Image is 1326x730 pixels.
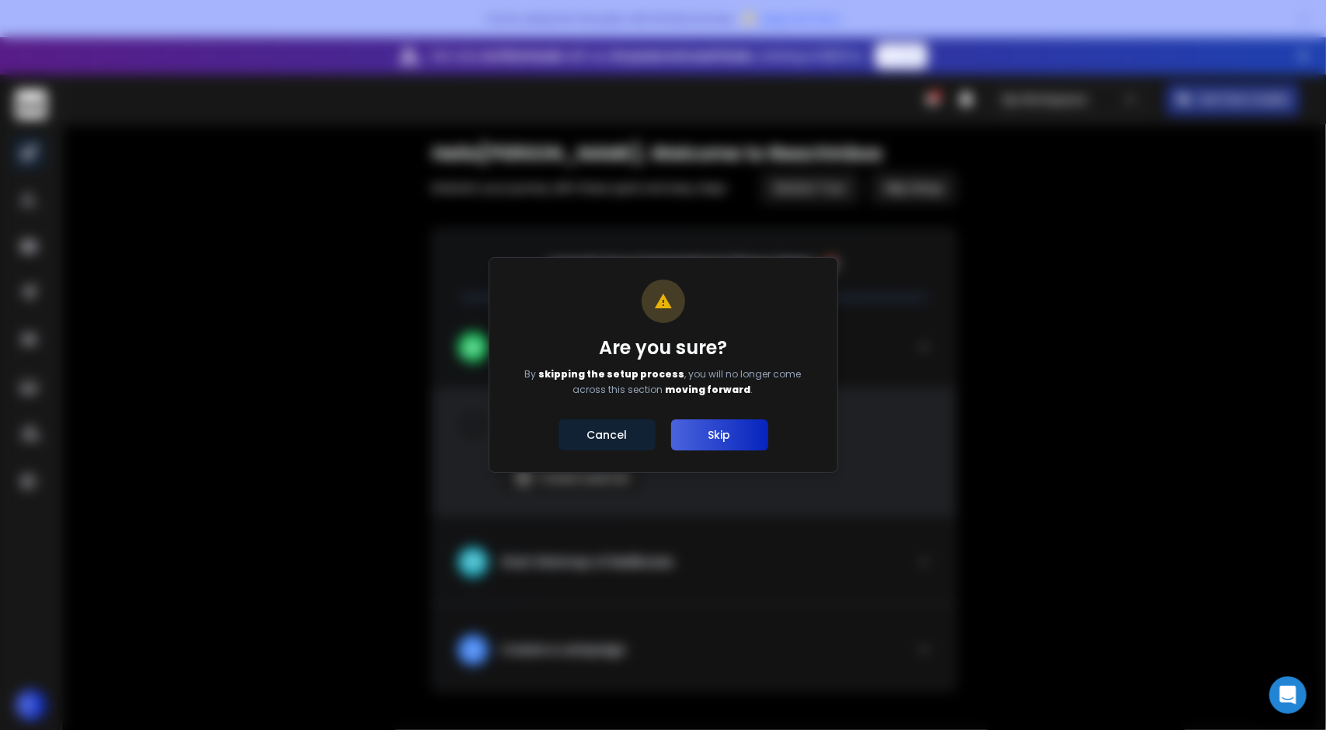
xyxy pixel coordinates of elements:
[539,367,685,381] span: skipping the setup process
[1269,676,1307,714] div: Open Intercom Messenger
[511,367,816,398] p: By , you will no longer come across this section .
[559,419,656,450] button: Cancel
[511,335,816,360] h1: Are you sure?
[666,383,751,396] span: moving forward
[671,419,768,450] button: Skip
